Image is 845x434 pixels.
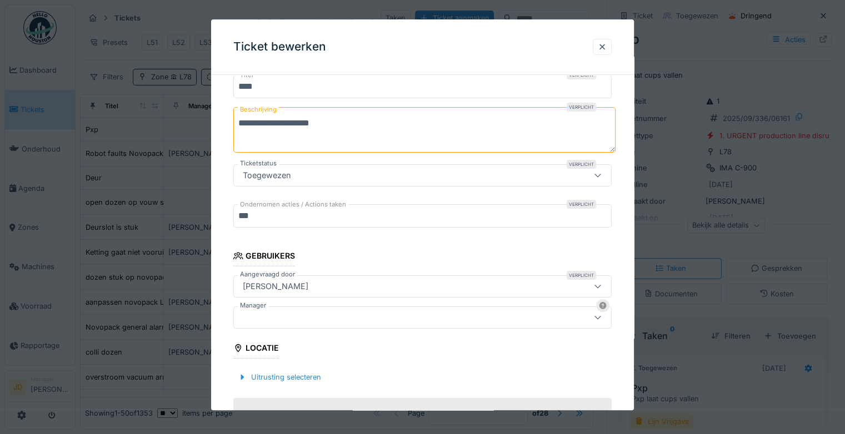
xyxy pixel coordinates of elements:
[233,248,295,266] div: Gebruikers
[567,70,596,79] div: Verplicht
[567,160,596,169] div: Verplicht
[238,301,268,310] label: Manager
[423,410,436,420] div: L78
[567,103,596,112] div: Verplicht
[233,370,326,385] div: Uitrusting selecteren
[567,271,596,280] div: Verplicht
[238,103,279,117] label: Beschrijving
[238,280,313,292] div: [PERSON_NAME]
[238,70,256,80] label: Titel
[238,169,296,181] div: Toegewezen
[238,270,297,279] label: Aangevraagd door
[567,200,596,209] div: Verplicht
[238,159,279,168] label: Ticketstatus
[233,40,326,54] h3: Ticket bewerken
[238,200,348,209] label: Ondernomen acties / Actions taken
[233,340,279,359] div: Locatie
